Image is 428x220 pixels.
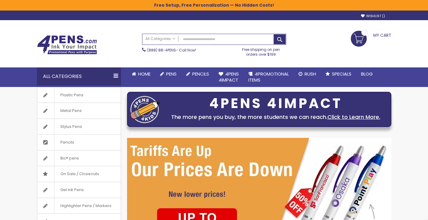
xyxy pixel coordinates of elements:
[54,103,88,119] span: Metal Pens
[236,45,286,57] div: Free shipping on pen orders over $199
[54,150,85,166] span: Bic® pens
[37,150,121,166] a: Bic® pens
[37,35,97,54] img: 4Pens Custom Pens and Promotional Products
[54,198,117,214] span: Highlighter Pens / Markers
[130,96,160,123] img: four_pen_logo.png
[37,119,121,135] a: Stylus Pens
[219,71,239,83] span: 4Pens 4impact
[54,119,88,135] span: Stylus Pens
[244,67,294,87] a: 4PROMOTIONALITEMS
[37,103,121,119] a: Metal Pens
[327,113,380,121] a: Click to Learn More.
[127,67,155,81] a: Home
[37,67,121,85] div: All Categories
[155,67,181,81] a: Pens
[181,67,214,81] a: Pencils
[37,166,121,182] a: On Sale / Closeouts
[147,48,196,53] span: - Call Now!
[166,71,177,77] span: Pens
[54,87,90,103] span: Plastic Pens
[37,135,121,150] a: Pencils
[142,34,178,44] a: All Categories
[163,97,388,110] div: 4PENS 4IMPACT
[192,71,209,77] span: Pencils
[214,67,244,87] a: 4Pens4impact
[332,71,351,77] span: Specials
[361,71,373,77] span: Blog
[361,14,385,18] a: Wishlist
[54,182,90,198] span: Gel Ink Pens
[145,36,175,41] span: All Categories
[163,113,388,121] div: The more pens you buy, the more students we can reach.
[147,48,176,53] a: (888) 88-4PENS
[54,135,80,150] span: Pencils
[37,182,121,198] a: Gel Ink Pens
[37,198,121,214] a: Highlighter Pens / Markers
[138,71,150,77] span: Home
[305,71,316,77] span: Rush
[294,67,321,81] a: Rush
[356,67,378,81] a: Blog
[54,166,105,182] span: On Sale / Closeouts
[37,87,121,103] a: Plastic Pens
[248,71,289,83] span: 4PROMOTIONAL ITEMS
[321,67,356,81] a: Specials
